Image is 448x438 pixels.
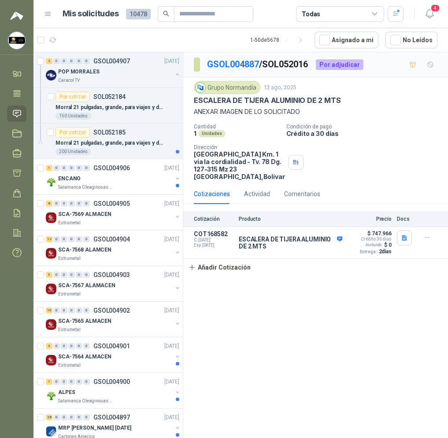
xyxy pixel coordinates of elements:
p: SCA-7564 ALMACEN [58,353,111,361]
p: Estrumetal [58,362,81,369]
p: Estrumetal [58,255,81,262]
div: 0 [53,343,60,349]
p: Estrumetal [58,291,81,298]
div: 0 [68,236,75,242]
div: 5 [46,272,52,278]
span: 4 [430,4,440,12]
p: MRP [PERSON_NAME] [DATE] [58,424,131,432]
p: [GEOGRAPHIC_DATA] Km. 1 via la cordialidad - Tv. 78 Dg. 127-315 Mz 23 [GEOGRAPHIC_DATA] , Bolívar [194,150,285,180]
a: 5 0 0 0 0 0 GSOL004903[DATE] Company LogoSCA-7567 ALAMACENEstrumetal [46,270,181,298]
p: GSOL004903 [93,272,130,278]
p: Estrumetal [58,219,81,226]
div: 0 [83,379,90,385]
div: 3 [46,343,52,349]
span: search [163,11,169,17]
div: 0 [61,58,67,64]
div: 1 [46,165,52,171]
div: 10 [46,307,52,314]
div: 0 [53,414,60,420]
div: 0 [61,414,67,420]
p: 1 [194,130,196,137]
h1: Mis solicitudes [63,7,119,20]
a: 10 0 0 0 0 0 GSOL004902[DATE] Company LogoSCA-7565 ALMACENEstrumetal [46,305,181,333]
p: [DATE] [164,307,179,315]
div: 0 [76,58,82,64]
div: Unidades [198,130,226,137]
p: $ 0 [384,242,392,248]
div: 0 [68,58,75,64]
a: 8 0 0 0 0 0 GSOL004905[DATE] Company LogoSCA-7569 ALMACENEstrumetal [46,198,181,226]
p: [DATE] [164,342,179,350]
span: 10478 [126,9,151,19]
div: 1 - 50 de 5678 [250,33,307,47]
div: 0 [68,201,75,207]
div: 0 [76,379,82,385]
a: 3 0 0 0 0 0 GSOL004901[DATE] Company LogoSCA-7564 ALMACENEstrumetal [46,341,181,369]
button: Asignado a mi [315,32,378,48]
img: Company Logo [46,319,56,330]
div: 0 [61,343,67,349]
div: 12 [46,236,52,242]
p: GSOL004900 [93,379,130,385]
div: 0 [61,201,67,207]
p: GSOL004907 [93,58,130,64]
p: Condición de pago [286,124,444,130]
p: GSOL004906 [93,165,130,171]
p: Caracol TV [58,77,80,84]
img: Company Logo [46,284,56,294]
div: 0 [68,343,75,349]
div: 0 [68,307,75,314]
div: 0 [53,58,60,64]
div: 0 [83,201,90,207]
p: Morral 21 pulgadas, grande, para viajes y deportes, Negro -Para fecha de entrega el dia [DATE][PE... [56,139,165,147]
div: 150 Unidades [56,113,91,120]
p: [DATE] [164,378,179,386]
p: GSOL004905 [93,201,130,207]
img: Company Logo [196,83,205,92]
p: SCA-7567 ALAMACEN [58,281,115,290]
p: Cantidad [194,124,279,130]
p: ESCALERA DE TIJERA ALUMINIO DE 2 MTS [194,96,341,105]
div: Cotizaciones [194,189,230,199]
p: [DATE] [164,271,179,279]
p: Crédito 30 días [361,237,392,241]
img: Logo peakr [10,11,23,21]
p: SCA-7565 ALMACEN [58,317,111,325]
div: 0 [76,343,82,349]
p: SOL052184 [93,94,126,100]
div: Actividad [244,189,270,199]
p: Morral 21 pulgadas, grande, para viajes y deportes, Negro -Para fecha de entrega el dia [DATE][PE... [56,103,165,112]
div: 0 [53,236,60,242]
p: ANEXAR IMAGEN DE LO SOLICITADO [194,107,437,117]
p: [DATE] [164,235,179,244]
a: GSOL004887 [207,59,259,69]
p: Producto [239,216,342,222]
div: 0 [61,379,67,385]
img: Company Logo [46,355,56,365]
div: 200 Unidades [56,148,91,155]
img: Company Logo [46,177,56,187]
a: 12 0 0 0 0 0 GSOL004904[DATE] Company LogoSCA-7568 ALAMCENEstrumetal [46,234,181,262]
button: Añadir Cotización [183,259,255,276]
div: 28 [46,414,52,420]
p: [DATE] [164,57,179,66]
a: Por cotizarSOL052184Morral 21 pulgadas, grande, para viajes y deportes, Negro -Para fecha de entr... [33,88,183,124]
button: 4 [422,6,437,22]
div: 0 [83,272,90,278]
p: GSOL004901 [93,343,130,349]
p: GSOL004897 [93,414,130,420]
p: Docs [397,216,415,222]
span: C: [DATE] [194,237,233,243]
div: 2 [46,58,52,64]
p: COT168582 [194,230,233,237]
img: Company Logo [8,32,25,49]
div: 0 [68,414,75,420]
a: 1 0 0 0 0 0 GSOL004900[DATE] Company LogoALPESSalamanca Oleaginosas SAS [46,376,181,405]
p: Salamanca Oleaginosas SAS [58,398,114,405]
div: 0 [83,343,90,349]
div: 0 [61,307,67,314]
div: 0 [83,236,90,242]
p: $ 747.966 [367,230,392,237]
div: 0 [53,272,60,278]
div: Por adjudicar [316,59,363,70]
